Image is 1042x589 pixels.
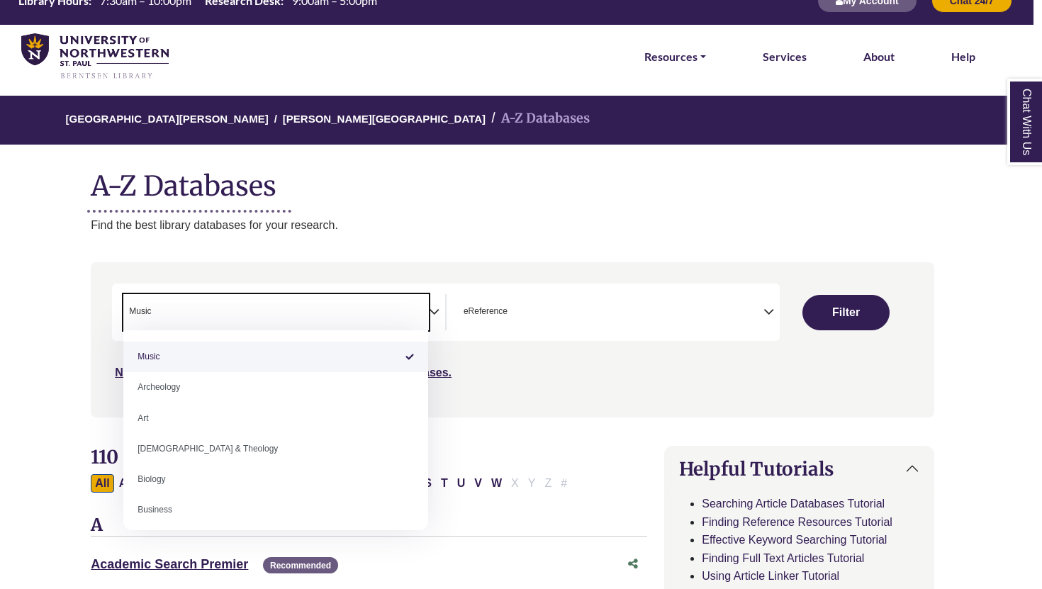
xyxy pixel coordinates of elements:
[263,557,338,573] span: Recommended
[863,47,895,66] a: About
[951,47,975,66] a: Help
[115,366,452,378] a: Not sure where to start? Check our Recommended Databases.
[91,515,647,537] h3: A
[644,47,706,66] a: Resources
[123,403,428,434] li: Art
[619,551,647,578] button: Share this database
[129,305,151,318] span: Music
[487,474,506,493] button: Filter Results W
[91,216,934,235] p: Find the best library databases for your research.
[21,33,169,80] img: library_home
[702,552,864,564] a: Finding Full Text Articles Tutorial
[115,474,132,493] button: Filter Results A
[470,474,486,493] button: Filter Results V
[802,295,890,330] button: Submit for Search Results
[123,372,428,403] li: Archeology
[453,474,470,493] button: Filter Results U
[91,159,934,202] h1: A-Z Databases
[91,262,934,417] nav: Search filters
[702,516,892,528] a: Finding Reference Resources Tutorial
[91,474,113,493] button: All
[123,495,428,525] li: Business
[91,476,573,488] div: Alpha-list to filter by first letter of database name
[123,342,428,372] li: Music
[510,308,517,319] textarea: Search
[458,305,508,318] li: eReference
[155,308,161,319] textarea: Search
[702,570,839,582] a: Using Article Linker Tutorial
[464,305,508,318] span: eReference
[437,474,452,493] button: Filter Results T
[91,445,215,469] span: 110 Databases
[283,111,486,125] a: [PERSON_NAME][GEOGRAPHIC_DATA]
[123,305,151,318] li: Music
[763,47,807,66] a: Services
[91,557,248,571] a: Academic Search Premier
[123,464,428,495] li: Biology
[66,111,269,125] a: [GEOGRAPHIC_DATA][PERSON_NAME]
[123,434,428,464] li: [DEMOGRAPHIC_DATA] & Theology
[486,108,590,129] li: A-Z Databases
[665,447,934,491] button: Helpful Tutorials
[702,498,885,510] a: Searching Article Databases Tutorial
[91,96,934,145] nav: breadcrumb
[702,534,887,546] a: Effective Keyword Searching Tutorial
